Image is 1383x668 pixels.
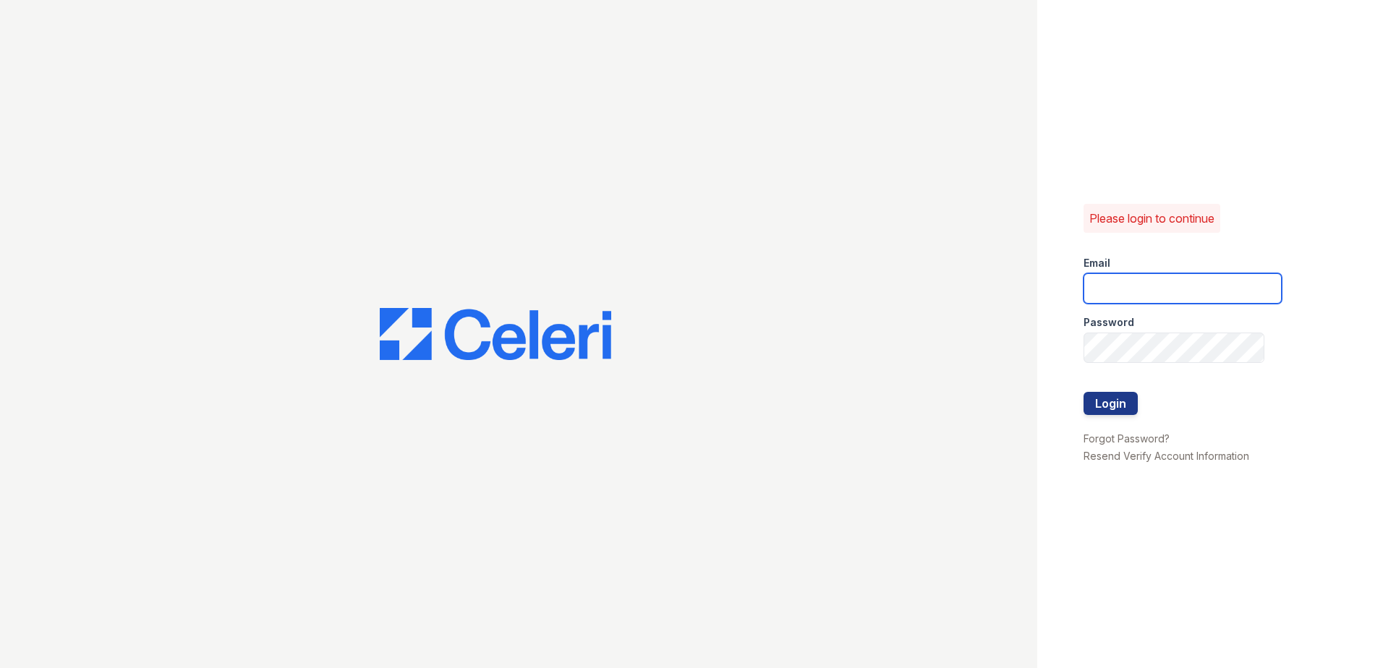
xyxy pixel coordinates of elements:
button: Login [1084,392,1138,415]
label: Password [1084,315,1134,330]
label: Email [1084,256,1110,270]
p: Please login to continue [1089,210,1214,227]
a: Forgot Password? [1084,432,1170,445]
img: CE_Logo_Blue-a8612792a0a2168367f1c8372b55b34899dd931a85d93a1a3d3e32e68fde9ad4.png [380,308,611,360]
a: Resend Verify Account Information [1084,450,1249,462]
